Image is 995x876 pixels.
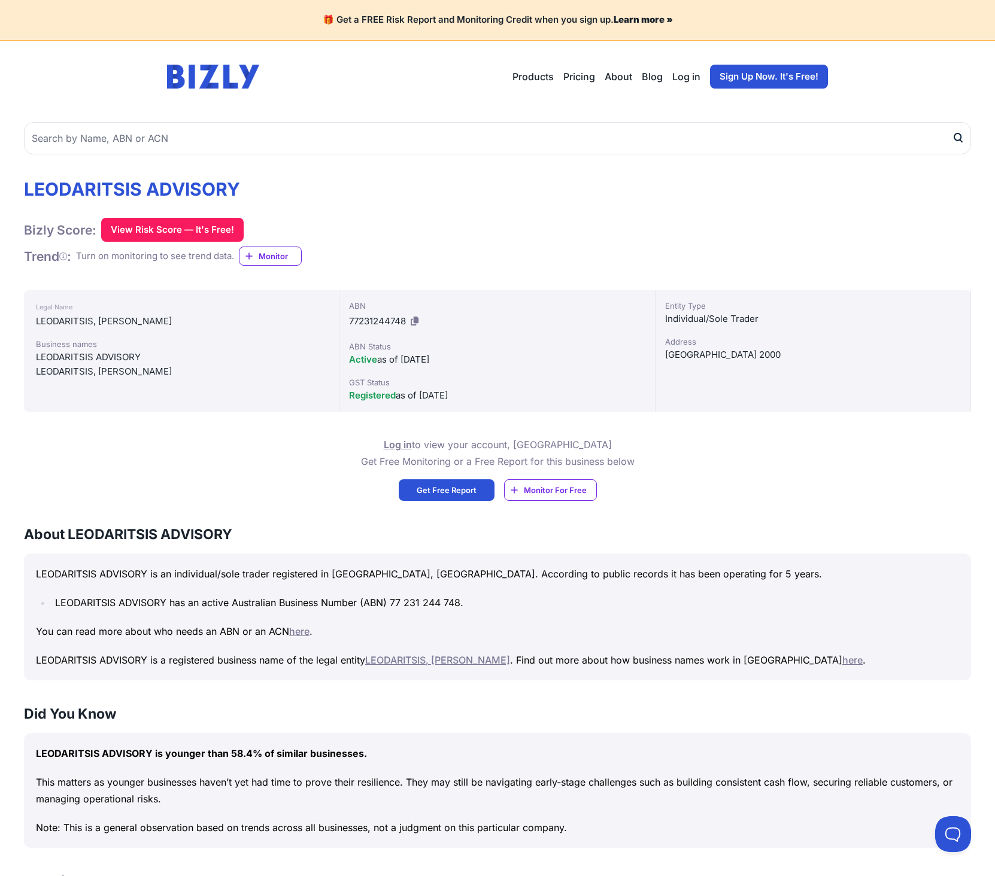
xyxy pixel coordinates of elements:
a: LEODARITSIS, [PERSON_NAME] [365,654,510,666]
p: This matters as younger businesses haven’t yet had time to prove their resilience. They may still... [36,774,959,807]
div: LEODARITSIS, [PERSON_NAME] [36,364,327,379]
div: LEODARITSIS, [PERSON_NAME] [36,314,327,328]
span: Monitor For Free [524,484,587,496]
p: You can read more about who needs an ABN or an ACN . [36,623,959,640]
span: Get Free Report [417,484,477,496]
p: LEODARITSIS ADVISORY is a registered business name of the legal entity . Find out more about how ... [36,652,959,668]
div: Individual/Sole Trader [665,312,961,326]
div: Business names [36,338,327,350]
p: Note: This is a general observation based on trends across all businesses, not a judgment on this... [36,819,959,836]
h4: 🎁 Get a FREE Risk Report and Monitoring Credit when you sign up. [14,14,981,26]
span: 77231244748 [349,315,406,327]
a: Get Free Report [399,479,495,501]
div: LEODARITSIS ADVISORY [36,350,327,364]
a: Learn more » [614,14,673,25]
h1: Bizly Score: [24,222,96,238]
p: to view your account, [GEOGRAPHIC_DATA] Get Free Monitoring or a Free Report for this business below [361,436,635,470]
div: as of [DATE] [349,352,645,367]
input: Search by Name, ABN or ACN [24,122,971,154]
span: Active [349,354,377,365]
span: Monitor [259,250,301,262]
span: Registered [349,390,396,401]
a: Sign Up Now. It's Free! [710,65,828,89]
h1: LEODARITSIS ADVISORY [24,178,302,200]
a: Log in [384,439,412,451]
div: GST Status [349,376,645,388]
button: Products [512,69,554,84]
h3: About LEODARITSIS ADVISORY [24,525,971,544]
a: Monitor For Free [504,479,597,501]
div: Legal Name [36,300,327,314]
div: ABN [349,300,645,312]
a: here [842,654,863,666]
div: Address [665,336,961,348]
a: Blog [642,69,663,84]
div: as of [DATE] [349,388,645,403]
button: View Risk Score — It's Free! [101,218,244,242]
div: Turn on monitoring to see trend data. [76,250,234,263]
li: LEODARITSIS ADVISORY has an active Australian Business Number (ABN) 77 231 244 748. [51,594,959,611]
a: here [289,625,310,637]
iframe: Toggle Customer Support [935,816,971,852]
a: Log in [672,69,700,84]
div: ABN Status [349,340,645,352]
a: Monitor [239,247,302,266]
div: [GEOGRAPHIC_DATA] 2000 [665,348,961,362]
h3: Did You Know [24,704,971,723]
a: Pricing [563,69,595,84]
div: Entity Type [665,300,961,312]
p: LEODARITSIS ADVISORY is younger than 58.4% of similar businesses. [36,745,959,762]
a: About [605,69,632,84]
h1: Trend : [24,248,71,264]
p: LEODARITSIS ADVISORY is an individual/sole trader registered in [GEOGRAPHIC_DATA], [GEOGRAPHIC_DA... [36,565,959,582]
